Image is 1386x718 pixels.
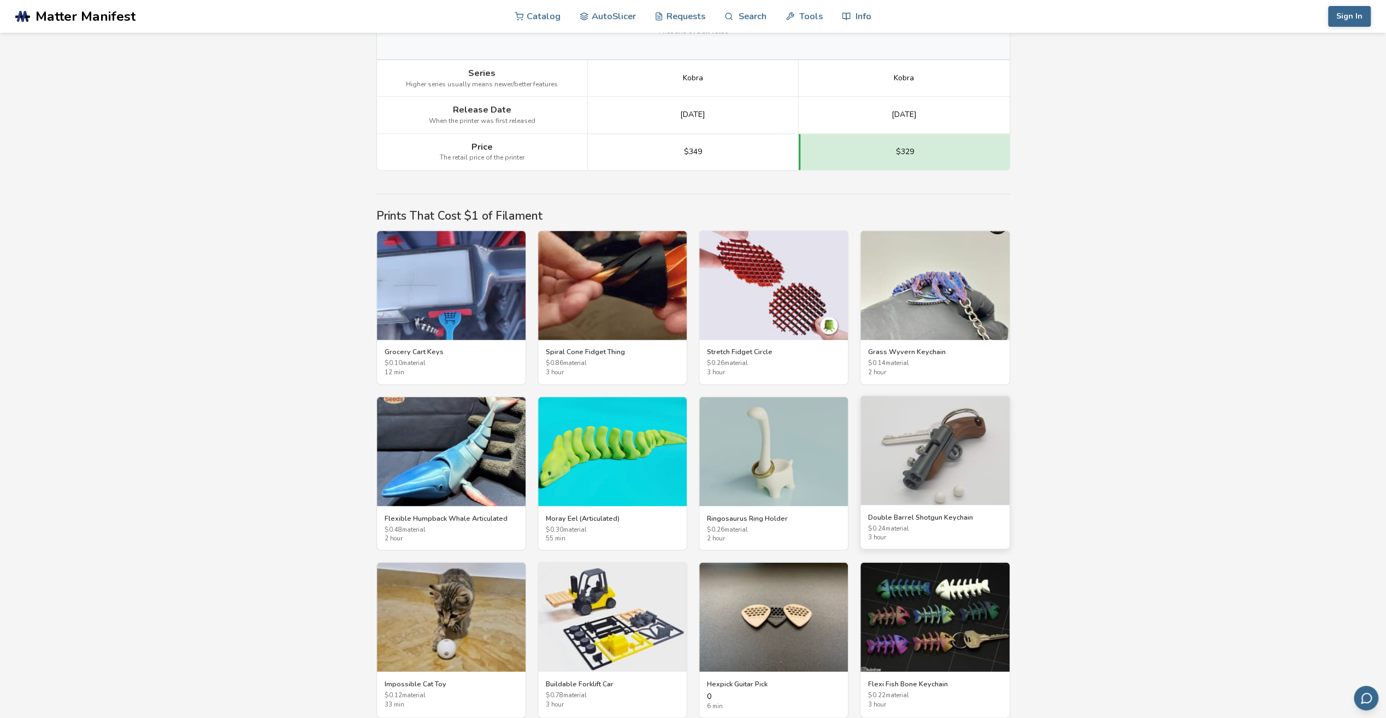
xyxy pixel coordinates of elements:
[429,117,535,125] span: When the printer was first released
[546,369,679,376] span: 3 hour
[376,396,526,551] a: Flexible Humpback Whale ArticulatedFlexible Humpback Whale Articulated$0.48material2 hour
[707,348,840,356] h3: Stretch Fidget Circle
[860,231,1009,340] img: Grass Wyvern Keychain
[546,360,679,367] span: $ 0.86 material
[546,526,679,533] span: $ 0.30 material
[699,231,848,340] img: Stretch Fidget Circle
[707,692,840,709] div: 0
[538,231,687,340] img: Spiral Cone Fidget Thing
[546,535,679,542] span: 55 min
[377,231,526,340] img: Grocery Cart Keys
[385,514,518,522] h3: Flexible Humpback Whale Articulated
[860,230,1010,385] a: Grass Wyvern KeychainGrass Wyvern Keychain$0.14material2 hour
[376,209,1010,222] h2: Prints That Cost $1 of Filament
[860,562,1010,718] a: Flexi Fish Bone KeychainFlexi Fish Bone Keychain$0.22material3 hour
[699,396,848,551] a: Ringosaurus Ring HolderRingosaurus Ring Holder$0.26material2 hour
[385,369,518,376] span: 12 min
[1328,6,1371,27] button: Sign In
[406,81,558,89] span: Higher series usually means newer/better features
[699,397,848,506] img: Ringosaurus Ring Holder
[385,348,518,356] h3: Grocery Cart Keys
[385,692,518,699] span: $ 0.12 material
[868,525,1001,532] span: $ 0.24 material
[868,679,1001,688] h3: Flexi Fish Bone Keychain
[385,535,518,542] span: 2 hour
[894,74,914,83] span: Kobra
[546,692,679,699] span: $ 0.78 material
[538,562,687,672] img: Buildable Forklift Car
[707,369,840,376] span: 3 hour
[892,110,917,119] span: [DATE]
[538,397,687,506] img: Moray Eel (Articulated)
[546,679,679,688] h3: Buildable Forklift Car
[376,562,526,718] a: Impossible Cat ToyImpossible Cat Toy$0.12material33 min
[377,562,526,672] img: Impossible Cat Toy
[385,526,518,533] span: $ 0.48 material
[1354,686,1378,710] button: Send feedback via email
[680,110,705,119] span: [DATE]
[683,74,703,83] span: Kobra
[36,9,135,24] span: Matter Manifest
[546,348,679,356] h3: Spiral Cone Fidget Thing
[538,396,687,551] a: Moray Eel (Articulated)Moray Eel (Articulated)$0.30material55 min
[699,230,848,385] a: Stretch Fidget CircleStretch Fidget Circle$0.26material3 hour
[707,703,840,710] span: 6 min
[376,230,526,385] a: Grocery Cart KeysGrocery Cart Keys$0.10material12 min
[868,360,1001,367] span: $ 0.14 material
[860,396,1009,505] img: Double Barrel Shotgun Keychain
[860,395,1010,550] a: Double Barrel Shotgun KeychainDouble Barrel Shotgun Keychain$0.24material3 hour
[868,348,1001,356] h3: Grass Wyvern Keychain
[707,526,840,533] span: $ 0.26 material
[538,230,687,385] a: Spiral Cone Fidget ThingSpiral Cone Fidget Thing$0.86material3 hour
[546,514,679,522] h3: Moray Eel (Articulated)
[707,535,840,542] span: 2 hour
[385,360,518,367] span: $ 0.10 material
[896,148,914,156] span: $329
[707,514,840,522] h3: Ringosaurus Ring Holder
[538,562,687,718] a: Buildable Forklift CarBuildable Forklift Car$0.78material3 hour
[684,148,702,156] span: $349
[707,360,840,367] span: $ 0.26 material
[377,397,526,506] img: Flexible Humpback Whale Articulated
[385,701,518,708] span: 33 min
[385,679,518,688] h3: Impossible Cat Toy
[868,692,1001,699] span: $ 0.22 material
[453,105,511,115] span: Release Date
[868,701,1001,708] span: 3 hour
[546,701,679,708] span: 3 hour
[868,513,1001,521] h3: Double Barrel Shotgun Keychain
[699,562,848,672] img: Hexpick Guitar Pick
[860,562,1009,672] img: Flexi Fish Bone Keychain
[868,369,1001,376] span: 2 hour
[868,534,1001,541] span: 3 hour
[440,154,524,162] span: The retail price of the printer
[471,142,493,152] span: Price
[699,562,848,718] a: Hexpick Guitar PickHexpick Guitar Pick06 min
[707,679,840,688] h3: Hexpick Guitar Pick
[468,68,496,78] span: Series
